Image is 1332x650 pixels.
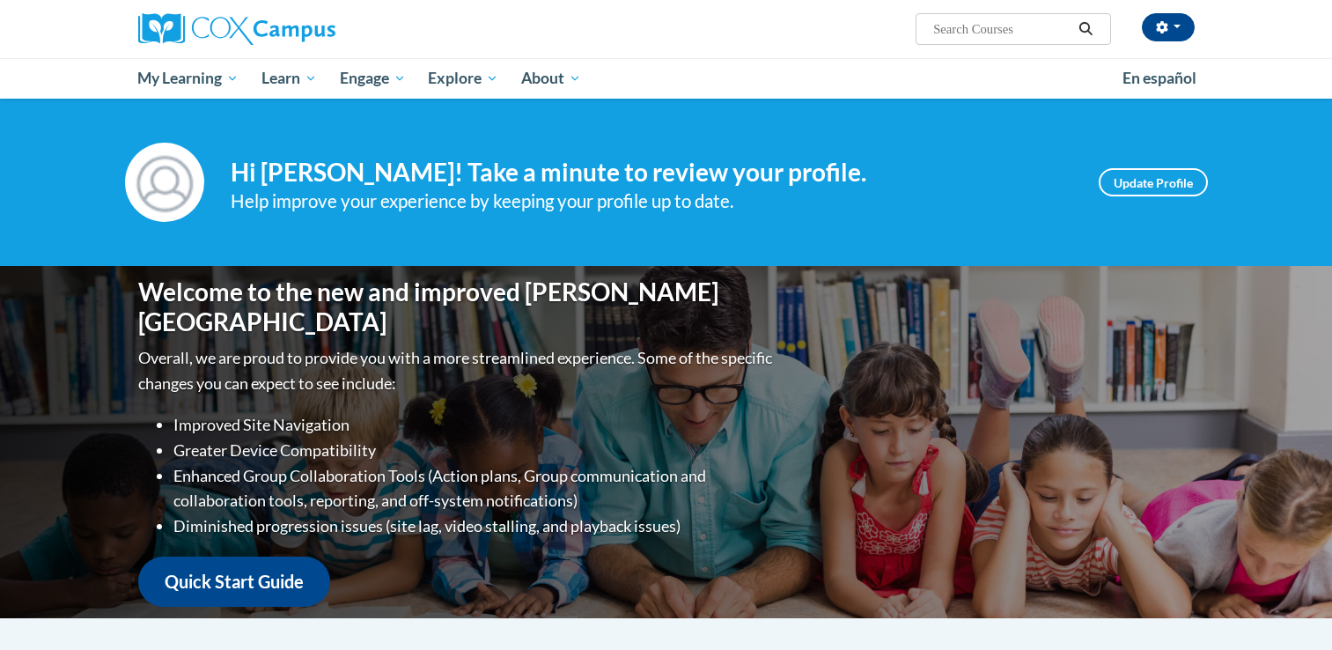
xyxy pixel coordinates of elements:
span: Engage [340,68,406,89]
h4: Hi [PERSON_NAME]! Take a minute to review your profile. [231,158,1072,188]
a: Engage [328,58,417,99]
button: Account Settings [1142,13,1195,41]
button: Search [1072,18,1099,40]
a: About [510,58,592,99]
a: Quick Start Guide [138,557,330,607]
a: Explore [416,58,510,99]
a: Cox Campus [138,13,473,45]
span: My Learning [137,68,239,89]
div: Main menu [112,58,1221,99]
a: Update Profile [1099,168,1208,196]
img: Cox Campus [138,13,335,45]
img: Profile Image [125,143,204,222]
p: Overall, we are proud to provide you with a more streamlined experience. Some of the specific cha... [138,345,776,396]
a: Learn [250,58,328,99]
input: Search Courses [931,18,1072,40]
h1: Welcome to the new and improved [PERSON_NAME][GEOGRAPHIC_DATA] [138,277,776,336]
li: Enhanced Group Collaboration Tools (Action plans, Group communication and collaboration tools, re... [173,463,776,514]
span: Explore [428,68,498,89]
li: Improved Site Navigation [173,412,776,438]
li: Diminished progression issues (site lag, video stalling, and playback issues) [173,513,776,539]
span: En español [1122,69,1196,87]
a: My Learning [127,58,251,99]
div: Help improve your experience by keeping your profile up to date. [231,187,1072,216]
span: Learn [261,68,317,89]
span: About [521,68,581,89]
li: Greater Device Compatibility [173,438,776,463]
a: En español [1111,60,1208,97]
